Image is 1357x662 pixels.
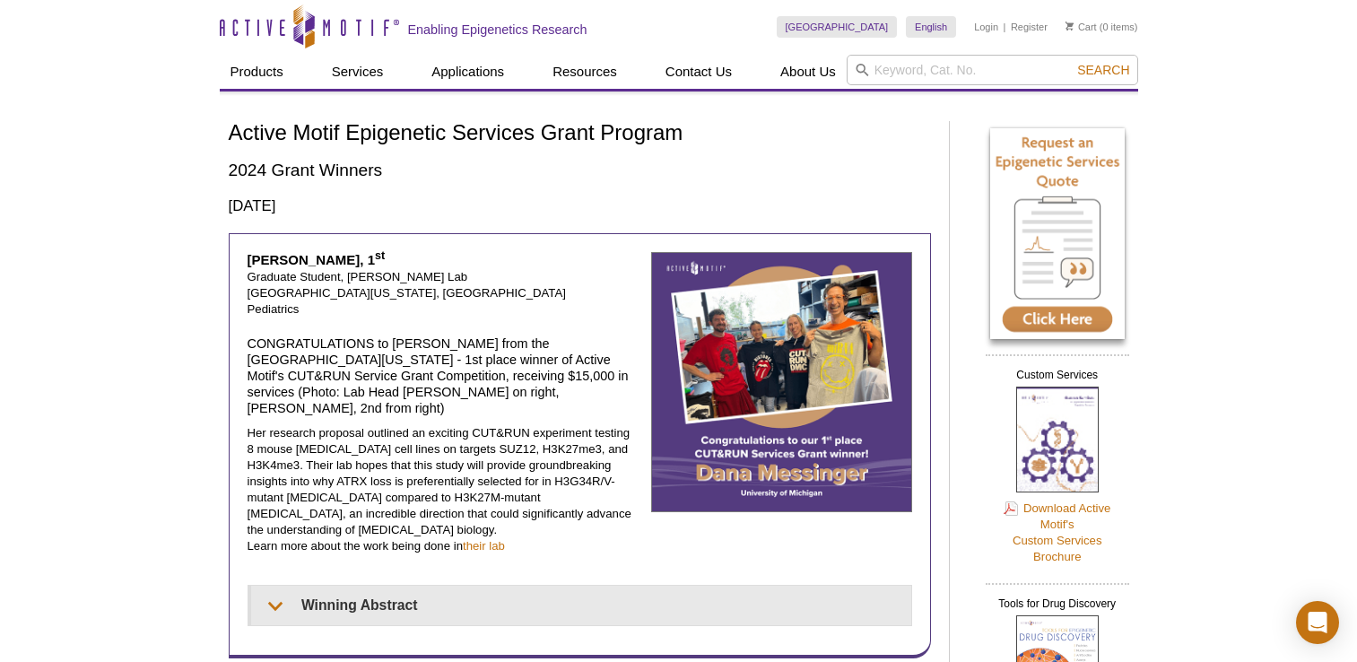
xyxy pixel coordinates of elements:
[906,16,956,38] a: English
[847,55,1138,85] input: Keyword, Cat. No.
[1296,601,1339,644] div: Open Intercom Messenger
[1077,63,1129,77] span: Search
[651,252,912,513] img: Dana Messinger
[770,55,847,89] a: About Us
[1066,22,1074,30] img: Your Cart
[1066,16,1138,38] li: (0 items)
[1066,21,1097,33] a: Cart
[248,252,386,267] strong: [PERSON_NAME], 1
[408,22,587,38] h2: Enabling Epigenetics Research
[463,539,505,553] a: their lab
[229,121,931,147] h1: Active Motif Epigenetic Services Grant Program
[229,196,931,217] h3: [DATE]
[655,55,743,89] a: Contact Us
[248,335,639,416] h4: CONGRATULATIONS to [PERSON_NAME] from the [GEOGRAPHIC_DATA][US_STATE] - 1st place winner of Activ...
[251,586,911,625] summary: Winning Abstract
[248,425,639,554] p: Her research proposal outlined an exciting CUT&RUN experiment testing 8 mouse [MEDICAL_DATA] cell...
[321,55,395,89] a: Services
[1016,387,1099,492] img: Custom Services
[220,55,294,89] a: Products
[1004,16,1006,38] li: |
[990,128,1125,339] img: Request an Epigenetic Services Quote
[986,354,1129,387] h2: Custom Services
[248,286,566,300] span: [GEOGRAPHIC_DATA][US_STATE], [GEOGRAPHIC_DATA]
[375,249,385,262] sup: st
[777,16,898,38] a: [GEOGRAPHIC_DATA]
[1072,62,1135,78] button: Search
[1004,500,1111,565] a: Download Active Motif'sCustom ServicesBrochure
[1011,21,1048,33] a: Register
[229,158,931,182] h2: 2024 Grant Winners
[986,583,1129,615] h2: Tools for Drug Discovery
[421,55,515,89] a: Applications
[542,55,628,89] a: Resources
[248,302,300,316] span: Pediatrics
[974,21,998,33] a: Login
[248,270,468,283] span: Graduate Student, [PERSON_NAME] Lab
